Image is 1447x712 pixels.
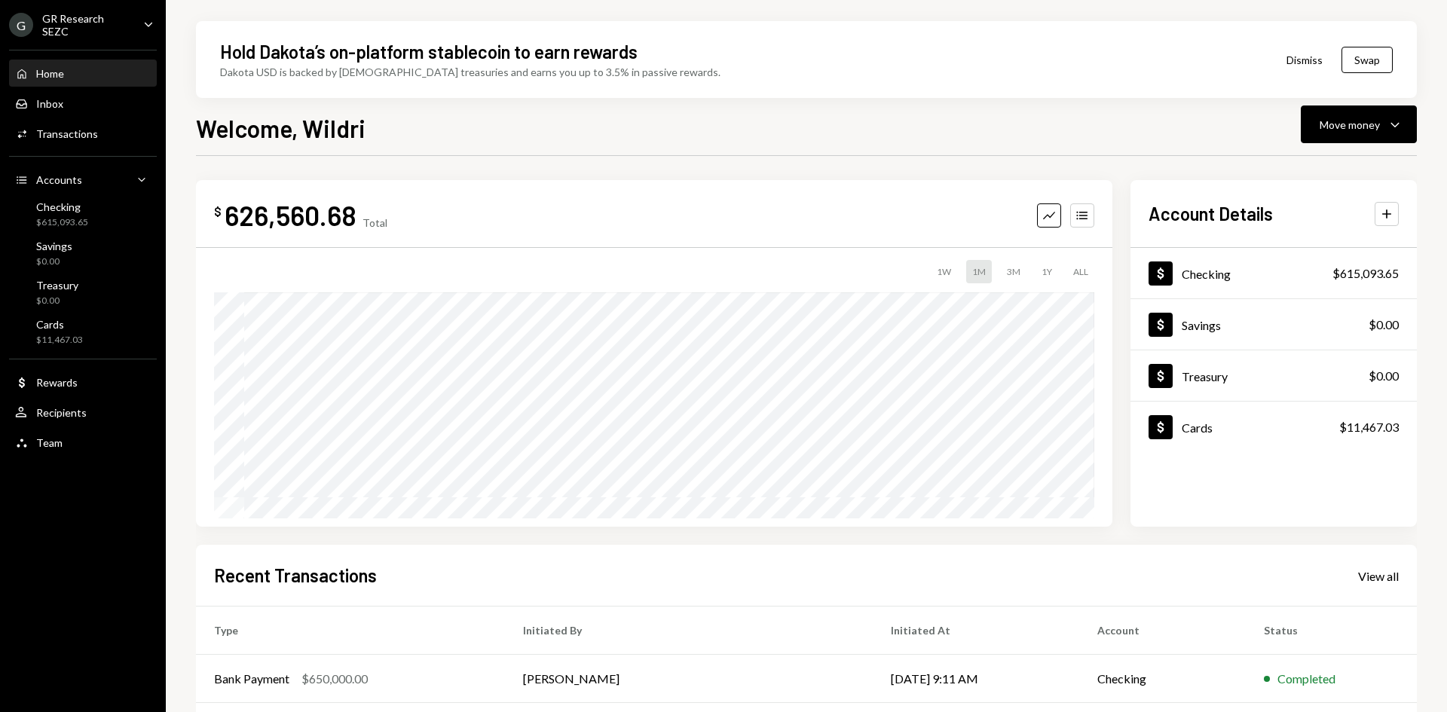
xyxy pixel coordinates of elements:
div: Rewards [36,376,78,389]
div: Transactions [36,127,98,140]
a: Cards$11,467.03 [9,313,157,350]
div: 1Y [1036,260,1058,283]
button: Move money [1301,105,1417,143]
div: Dakota USD is backed by [DEMOGRAPHIC_DATA] treasuries and earns you up to 3.5% in passive rewards. [220,64,720,80]
div: Hold Dakota’s on-platform stablecoin to earn rewards [220,39,638,64]
div: View all [1358,569,1399,584]
div: Treasury [1182,369,1228,384]
a: Recipients [9,399,157,426]
div: Savings [1182,318,1221,332]
a: Checking$615,093.65 [9,196,157,232]
div: $0.00 [1369,367,1399,385]
div: Accounts [36,173,82,186]
div: Savings [36,240,72,252]
div: $615,093.65 [36,216,88,229]
div: Recipients [36,406,87,419]
a: Home [9,60,157,87]
a: Transactions [9,120,157,147]
div: Bank Payment [214,670,289,688]
div: $ [214,204,222,219]
div: $0.00 [36,295,78,307]
button: Swap [1341,47,1393,73]
div: 1M [966,260,992,283]
div: $615,093.65 [1332,264,1399,283]
div: Home [36,67,64,80]
a: Treasury$0.00 [9,274,157,310]
th: Account [1079,607,1246,655]
a: Treasury$0.00 [1130,350,1417,401]
td: Checking [1079,655,1246,703]
div: G [9,13,33,37]
th: Status [1246,607,1417,655]
div: $11,467.03 [36,334,83,347]
div: Checking [1182,267,1231,281]
div: 1W [931,260,957,283]
div: Cards [1182,420,1213,435]
a: Accounts [9,166,157,193]
div: GR Research SEZC [42,12,131,38]
a: Rewards [9,368,157,396]
div: ALL [1067,260,1094,283]
h2: Recent Transactions [214,563,377,588]
div: Cards [36,318,83,331]
a: Checking$615,093.65 [1130,248,1417,298]
a: Cards$11,467.03 [1130,402,1417,452]
a: Savings$0.00 [1130,299,1417,350]
td: [DATE] 9:11 AM [873,655,1078,703]
div: Completed [1277,670,1335,688]
div: Treasury [36,279,78,292]
div: Checking [36,200,88,213]
div: $0.00 [1369,316,1399,334]
div: 626,560.68 [225,198,356,232]
a: Savings$0.00 [9,235,157,271]
div: 3M [1001,260,1026,283]
th: Initiated At [873,607,1078,655]
td: [PERSON_NAME] [505,655,873,703]
a: View all [1358,567,1399,584]
div: $11,467.03 [1339,418,1399,436]
h2: Account Details [1149,201,1273,226]
div: Inbox [36,97,63,110]
th: Initiated By [505,607,873,655]
a: Inbox [9,90,157,117]
div: Move money [1320,117,1380,133]
div: $650,000.00 [301,670,368,688]
button: Dismiss [1268,42,1341,78]
div: $0.00 [36,255,72,268]
h1: Welcome, Wildri [196,113,366,143]
div: Total [363,216,387,229]
div: Team [36,436,63,449]
a: Team [9,429,157,456]
th: Type [196,607,505,655]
